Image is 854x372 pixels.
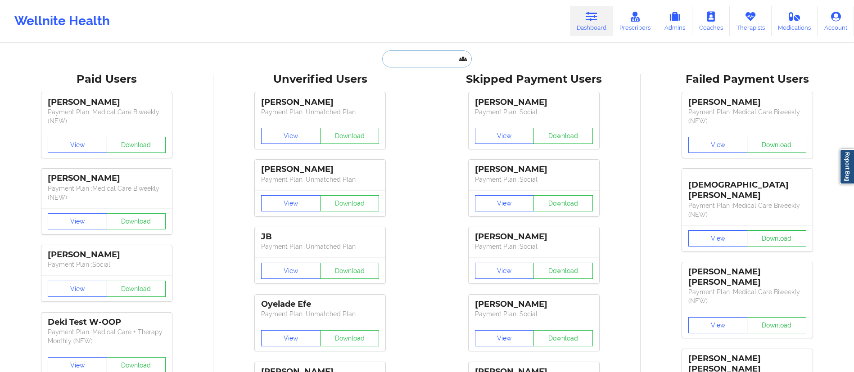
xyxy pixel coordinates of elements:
button: Download [747,317,806,333]
button: View [475,263,534,279]
div: [DEMOGRAPHIC_DATA][PERSON_NAME] [688,173,806,201]
div: Oyelade Efe [261,299,379,309]
a: Medications [772,6,818,36]
p: Payment Plan : Unmatched Plan [261,242,379,251]
button: View [261,263,321,279]
button: View [475,195,534,211]
p: Payment Plan : Medical Care Biweekly (NEW) [688,287,806,305]
button: Download [107,137,166,153]
p: Payment Plan : Unmatched Plan [261,309,379,318]
div: [PERSON_NAME] [48,250,166,260]
div: [PERSON_NAME] [261,97,379,108]
a: Admins [657,6,692,36]
button: View [475,330,534,346]
p: Payment Plan : Medical Care Biweekly (NEW) [48,108,166,125]
button: View [261,330,321,346]
button: View [48,213,107,229]
p: Payment Plan : Unmatched Plan [261,175,379,184]
p: Payment Plan : Social [48,260,166,269]
div: Skipped Payment Users [434,72,634,86]
div: [PERSON_NAME] [48,97,166,108]
div: [PERSON_NAME] [475,299,593,309]
p: Payment Plan : Social [475,309,593,318]
div: [PERSON_NAME] [475,232,593,242]
div: Deki Test W-OOP [48,317,166,327]
a: Report Bug [840,149,854,184]
button: Download [747,230,806,247]
div: [PERSON_NAME] [688,97,806,108]
div: [PERSON_NAME] [PERSON_NAME] [688,267,806,287]
a: Dashboard [570,6,613,36]
button: Download [107,281,166,297]
button: View [688,137,748,153]
button: View [48,281,107,297]
button: View [688,317,748,333]
a: Prescribers [613,6,658,36]
button: View [475,128,534,144]
div: [PERSON_NAME] [48,173,166,184]
a: Account [818,6,854,36]
div: JB [261,232,379,242]
p: Payment Plan : Medical Care Biweekly (NEW) [688,108,806,125]
div: [PERSON_NAME] [261,164,379,175]
button: Download [320,195,380,211]
button: View [261,195,321,211]
p: Payment Plan : Social [475,108,593,117]
button: Download [533,195,593,211]
p: Payment Plan : Social [475,175,593,184]
div: Unverified Users [220,72,420,86]
div: Failed Payment Users [647,72,848,86]
button: Download [533,128,593,144]
div: [PERSON_NAME] [475,97,593,108]
div: [PERSON_NAME] [475,164,593,175]
button: Download [107,213,166,229]
button: Download [320,128,380,144]
button: View [48,137,107,153]
button: Download [320,330,380,346]
a: Coaches [692,6,730,36]
button: Download [747,137,806,153]
p: Payment Plan : Social [475,242,593,251]
button: Download [533,263,593,279]
button: View [261,128,321,144]
p: Payment Plan : Medical Care Biweekly (NEW) [688,201,806,219]
p: Payment Plan : Medical Care + Therapy Monthly (NEW) [48,327,166,345]
button: Download [533,330,593,346]
a: Therapists [730,6,772,36]
div: Paid Users [6,72,207,86]
button: Download [320,263,380,279]
p: Payment Plan : Medical Care Biweekly (NEW) [48,184,166,202]
button: View [688,230,748,247]
p: Payment Plan : Unmatched Plan [261,108,379,117]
